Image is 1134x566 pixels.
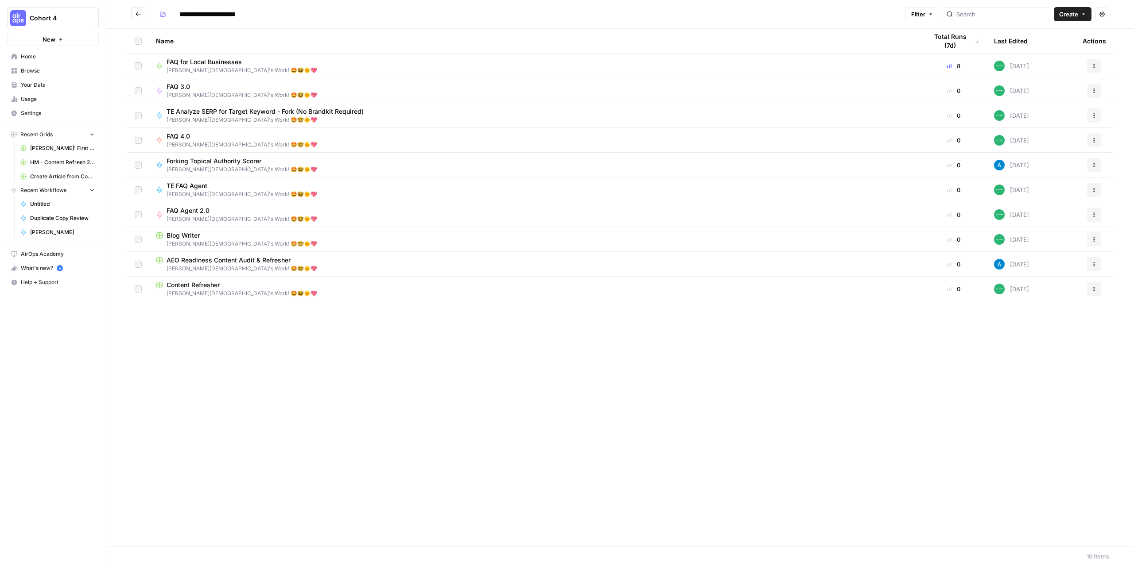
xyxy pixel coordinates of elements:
div: 0 [928,210,980,219]
button: Recent Grids [7,128,99,141]
div: 8 [928,62,980,70]
div: Actions [1083,29,1106,53]
a: Untitled [16,197,99,211]
button: Filter [905,7,939,21]
span: Your Data [21,81,95,89]
a: Content Refresher[PERSON_NAME][DEMOGRAPHIC_DATA]'s Work! 🤩🤓🌞💖 [156,281,913,297]
img: wwg0kvabo36enf59sssm51gfoc5r [994,185,1005,195]
div: 0 [928,111,980,120]
img: wwg0kvabo36enf59sssm51gfoc5r [994,135,1005,146]
span: [PERSON_NAME][DEMOGRAPHIC_DATA]'s Work! 🤩🤓🌞💖 [156,265,913,273]
img: o3cqybgnmipr355j8nz4zpq1mc6x [994,259,1005,270]
div: 0 [928,285,980,293]
img: wwg0kvabo36enf59sssm51gfoc5r [994,209,1005,220]
a: FAQ for Local Businesses[PERSON_NAME][DEMOGRAPHIC_DATA]'s Work! 🤩🤓🌞💖 [156,58,913,74]
span: Help + Support [21,278,95,286]
div: [DATE] [994,61,1029,71]
div: 10 Items [1087,552,1109,561]
div: Last Edited [994,29,1028,53]
button: New [7,33,99,46]
span: [PERSON_NAME] [30,228,95,236]
div: 0 [928,260,980,269]
img: o3cqybgnmipr355j8nz4zpq1mc6x [994,160,1005,170]
div: 0 [928,161,980,169]
span: AEO Readiness Content Audit & Refresher [167,256,291,265]
button: Recent Workflows [7,184,99,197]
a: Create Article from Content Brief - Fork Grid [16,169,99,184]
div: [DATE] [994,135,1029,146]
span: Recent Grids [20,131,53,139]
span: AirOps Academy [21,250,95,258]
img: Cohort 4 Logo [10,10,26,26]
img: wwg0kvabo36enf59sssm51gfoc5r [994,61,1005,71]
span: Create [1059,10,1078,19]
span: [PERSON_NAME][DEMOGRAPHIC_DATA]'s Work! 🤩🤓🌞💖 [167,91,317,99]
a: Duplicate Copy Review [16,211,99,225]
span: New [43,35,55,44]
div: Name [156,29,913,53]
span: FAQ for Local Businesses [167,58,310,66]
div: [DATE] [994,160,1029,170]
span: [PERSON_NAME][DEMOGRAPHIC_DATA]'s Work! 🤩🤓🌞💖 [156,289,913,297]
div: [DATE] [994,284,1029,294]
span: HM - Content Refresh 28.07 Grid [30,158,95,166]
a: FAQ Agent 2.0[PERSON_NAME][DEMOGRAPHIC_DATA]'s Work! 🤩🤓🌞💖 [156,206,913,223]
span: TE FAQ Agent [167,181,310,190]
div: 0 [928,136,980,145]
span: [PERSON_NAME][DEMOGRAPHIC_DATA]'s Work! 🤩🤓🌞💖 [167,116,371,124]
span: Untitled [30,200,95,208]
input: Search [956,10,1046,19]
div: 0 [928,235,980,244]
a: FAQ 3.0[PERSON_NAME][DEMOGRAPHIC_DATA]'s Work! 🤩🤓🌞💖 [156,82,913,99]
span: Settings [21,109,95,117]
span: Filter [911,10,925,19]
span: FAQ 3.0 [167,82,310,91]
a: TE Analyze SERP for Target Keyword - Fork (No Brandkit Required)[PERSON_NAME][DEMOGRAPHIC_DATA]'s... [156,107,913,124]
div: [DATE] [994,259,1029,270]
span: Cohort 4 [30,14,83,23]
span: TE Analyze SERP for Target Keyword - Fork (No Brandkit Required) [167,107,364,116]
img: wwg0kvabo36enf59sssm51gfoc5r [994,110,1005,121]
div: [DATE] [994,234,1029,245]
span: Forking Topical Authority Scorer [167,157,310,166]
a: AEO Readiness Content Audit & Refresher[PERSON_NAME][DEMOGRAPHIC_DATA]'s Work! 🤩🤓🌞💖 [156,256,913,273]
div: 0 [928,86,980,95]
button: Go back [131,7,145,21]
img: wwg0kvabo36enf59sssm51gfoc5r [994,284,1005,294]
span: FAQ Agent 2.0 [167,206,310,215]
span: Home [21,53,95,61]
span: [PERSON_NAME][DEMOGRAPHIC_DATA]'s Work! 🤩🤓🌞💖 [167,141,317,149]
div: [DATE] [994,209,1029,220]
span: Duplicate Copy Review [30,214,95,222]
span: [PERSON_NAME][DEMOGRAPHIC_DATA]'s Work! 🤩🤓🌞💖 [167,66,317,74]
div: Total Runs (7d) [928,29,980,53]
span: Recent Workflows [20,186,66,194]
a: Home [7,50,99,64]
a: Blog Writer[PERSON_NAME][DEMOGRAPHIC_DATA]'s Work! 🤩🤓🌞💖 [156,231,913,248]
div: [DATE] [994,185,1029,195]
span: [PERSON_NAME][DEMOGRAPHIC_DATA]'s Work! 🤩🤓🌞💖 [156,240,913,248]
span: FAQ 4.0 [167,132,310,141]
span: Content Refresher [167,281,220,289]
a: AirOps Academy [7,247,99,261]
span: [PERSON_NAME][DEMOGRAPHIC_DATA]'s Work! 🤩🤓🌞💖 [167,166,317,173]
text: 5 [58,266,61,270]
a: Forking Topical Authority Scorer[PERSON_NAME][DEMOGRAPHIC_DATA]'s Work! 🤩🤓🌞💖 [156,157,913,173]
a: Your Data [7,78,99,92]
img: wwg0kvabo36enf59sssm51gfoc5r [994,234,1005,245]
button: What's new? 5 [7,261,99,275]
span: Create Article from Content Brief - Fork Grid [30,173,95,181]
a: [PERSON_NAME] [16,225,99,239]
a: HM - Content Refresh 28.07 Grid [16,155,99,169]
span: [PERSON_NAME][DEMOGRAPHIC_DATA]'s Work! 🤩🤓🌞💖 [167,215,317,223]
span: Blog Writer [167,231,200,240]
div: What's new? [8,262,98,275]
div: [DATE] [994,110,1029,121]
a: Usage [7,92,99,106]
button: Create [1054,7,1091,21]
a: Browse [7,64,99,78]
span: [PERSON_NAME]' First Flow Grid [30,144,95,152]
a: FAQ 4.0[PERSON_NAME][DEMOGRAPHIC_DATA]'s Work! 🤩🤓🌞💖 [156,132,913,149]
a: Settings [7,106,99,120]
span: Browse [21,67,95,75]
